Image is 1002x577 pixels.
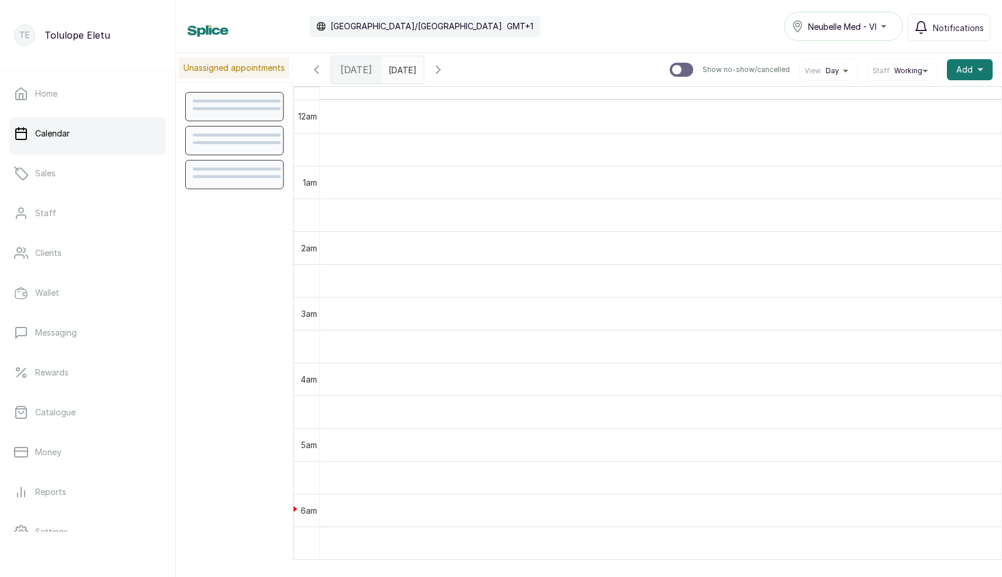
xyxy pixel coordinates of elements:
button: ViewDay [805,66,853,76]
span: Day [826,66,839,76]
p: Reports [35,486,66,498]
a: Settings [9,515,166,548]
div: 3am [299,308,319,320]
span: Working [894,66,922,76]
span: Add [956,64,973,76]
span: Staff [873,66,889,76]
p: Unassigned appointments [179,57,289,78]
div: 1am [301,176,319,189]
p: Settings [35,526,68,538]
a: Catalogue [9,396,166,429]
p: Rewards [35,367,69,378]
a: Rewards [9,356,166,389]
a: Wallet [9,276,166,309]
p: GMT+1 [507,21,533,32]
div: [DATE] [331,56,381,83]
a: Money [9,436,166,469]
div: 4am [298,373,319,385]
p: Clients [35,247,62,259]
p: Tolulope Eletu [45,28,110,42]
span: [DATE] [340,63,372,77]
button: Add [947,59,993,80]
a: Calendar [9,117,166,150]
div: 6am [298,504,319,517]
p: Calendar [35,128,70,139]
button: Notifications [908,14,990,41]
p: Staff [35,207,56,219]
span: Notifications [933,22,984,34]
button: Neubelle Med - VI [784,12,903,41]
p: Catalogue [35,407,76,418]
a: Home [9,77,166,110]
p: Money [35,446,62,458]
span: View [805,66,821,76]
p: Messaging [35,327,77,339]
a: Messaging [9,316,166,349]
p: Show no-show/cancelled [703,65,790,74]
p: TE [19,29,30,41]
div: 12am [296,110,319,122]
p: Sales [35,168,56,179]
button: StaffWorking [873,66,932,76]
a: Sales [9,157,166,190]
a: Clients [9,237,166,269]
div: 5am [298,439,319,451]
p: Home [35,88,57,100]
a: Staff [9,197,166,230]
p: Wallet [35,287,59,299]
span: Neubelle Med - VI [808,21,877,33]
div: 2am [299,242,319,254]
a: Reports [9,476,166,508]
p: [GEOGRAPHIC_DATA]/[GEOGRAPHIC_DATA] [330,21,502,32]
